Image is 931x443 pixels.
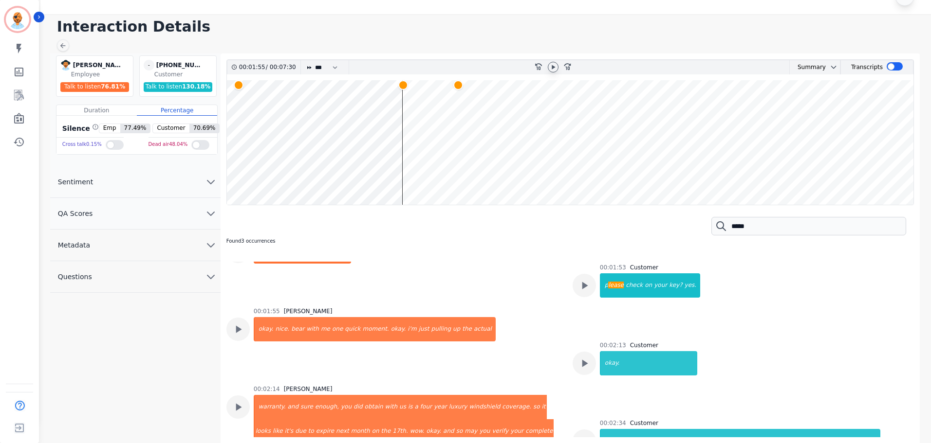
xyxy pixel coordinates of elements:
[254,307,280,315] div: 00:01:55
[286,395,299,419] div: and
[71,71,131,78] div: Employee
[50,198,221,230] button: QA Scores chevron down
[601,351,697,375] div: okay.
[299,395,314,419] div: sure
[149,138,188,152] div: Dead air 48.04 %
[684,273,701,298] div: yes.
[205,176,217,188] svg: chevron down
[433,395,448,419] div: year
[205,271,217,283] svg: chevron down
[390,317,407,341] div: okay.
[73,60,122,71] div: [PERSON_NAME]
[653,273,668,298] div: your
[50,209,101,218] span: QA Scores
[137,105,217,116] div: Percentage
[473,317,496,341] div: actual
[790,60,826,74] div: Summary
[331,317,344,341] div: one
[452,317,461,341] div: up
[314,395,340,419] div: enough,
[364,395,384,419] div: obtain
[274,317,290,341] div: nice.
[60,124,99,133] div: Silence
[630,419,658,427] div: Customer
[56,105,137,116] div: Duration
[50,166,221,198] button: Sentiment chevron down
[120,124,150,133] span: 77.49 %
[407,395,414,419] div: is
[189,124,220,133] span: 70.69 %
[461,317,473,341] div: the
[268,60,295,74] div: 00:07:30
[156,60,205,71] div: [PHONE_NUMBER]
[851,60,883,74] div: Transcripts
[50,177,101,187] span: Sentiment
[99,124,120,133] span: Emp
[601,273,625,298] div: p
[255,395,287,419] div: warranty.
[60,82,130,92] div: Talk to listen
[205,208,217,219] svg: chevron down
[6,8,29,31] img: Bordered avatar
[625,273,644,298] div: check
[154,71,214,78] div: Customer
[644,273,653,298] div: on
[284,307,333,315] div: [PERSON_NAME]
[468,395,501,419] div: windshield
[630,341,658,349] div: Customer
[600,264,626,271] div: 00:01:53
[608,282,624,288] mark: lease
[540,395,546,419] div: it
[50,261,221,293] button: Questions chevron down
[501,395,532,419] div: coverage.
[344,317,361,341] div: quick
[532,395,541,419] div: so
[419,395,433,419] div: four
[668,273,683,298] div: key?
[182,83,210,90] span: 130.18 %
[239,60,298,74] div: /
[305,317,319,341] div: with
[205,239,217,251] svg: chevron down
[414,395,419,419] div: a
[50,240,98,250] span: Metadata
[239,60,266,74] div: 00:01:55
[50,272,100,282] span: Questions
[144,82,213,92] div: Talk to listen
[284,385,333,393] div: [PERSON_NAME]
[50,230,221,261] button: Metadata chevron down
[398,395,407,419] div: us
[254,385,280,393] div: 00:02:14
[144,60,154,71] span: -
[830,63,838,71] svg: chevron down
[153,124,189,133] span: Customer
[353,395,364,419] div: did
[600,419,626,427] div: 00:02:34
[361,317,390,341] div: moment.
[320,317,331,341] div: me
[630,264,658,271] div: Customer
[384,395,398,419] div: with
[826,63,838,71] button: chevron down
[407,317,417,341] div: i'm
[226,221,276,262] div: Found 3 occurrences
[290,317,305,341] div: bear
[418,317,430,341] div: just
[430,317,452,341] div: pulling
[340,395,353,419] div: you
[62,138,102,152] div: Cross talk 0.15 %
[101,83,125,90] span: 76.81 %
[448,395,468,419] div: luxury
[57,18,921,35] h1: Interaction Details
[255,317,275,341] div: okay.
[600,341,626,349] div: 00:02:13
